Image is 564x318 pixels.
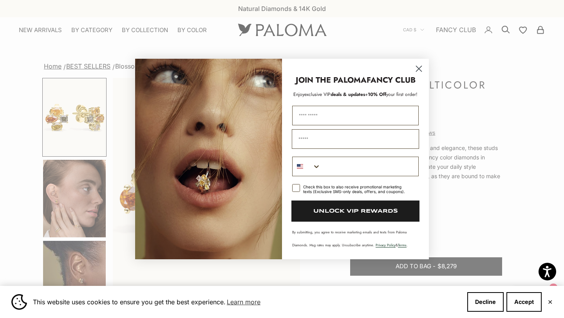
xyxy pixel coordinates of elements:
span: Enjoy [293,91,304,98]
div: Check this box to also receive promotional marketing texts (Exclusive SMS-only deals, offers, and... [303,184,409,194]
a: Learn more [226,296,262,308]
input: First Name [292,106,419,125]
img: United States [297,163,303,170]
a: Terms [398,242,407,248]
strong: FANCY CLUB [367,74,416,86]
span: deals & updates [304,91,365,98]
span: exclusive VIP [304,91,331,98]
a: Privacy Policy [376,242,396,248]
button: Decline [467,292,504,312]
p: By submitting, you agree to receive marketing emails and texts from Paloma Diamonds. Msg rates ma... [292,229,419,248]
span: + your first order! [365,91,418,98]
span: & . [376,242,408,248]
span: This website uses cookies to ensure you get the best experience. [33,296,461,308]
input: Email [292,129,419,149]
img: Loading... [135,59,282,259]
img: Cookie banner [11,294,27,310]
button: Search Countries [293,157,321,176]
button: Close dialog [412,62,426,76]
span: 10% Off [368,91,386,98]
button: Close [548,300,553,304]
strong: JOIN THE PALOMA [296,74,367,86]
button: UNLOCK VIP REWARDS [291,201,419,222]
button: Accept [506,292,542,312]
